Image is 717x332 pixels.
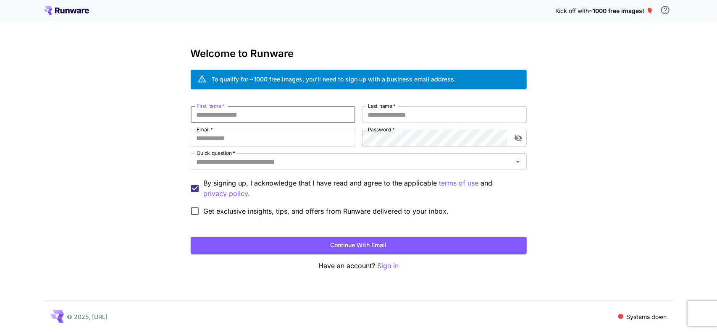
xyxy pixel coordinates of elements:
[657,2,674,18] button: In order to qualify for free credit, you need to sign up with a business email address and click ...
[197,102,225,110] label: First name
[191,237,527,254] button: Continue with email
[439,178,479,188] button: By signing up, I acknowledge that I have read and agree to the applicable and privacy policy.
[627,312,667,321] p: Systems down
[511,131,526,146] button: toggle password visibility
[197,126,213,133] label: Email
[512,156,524,167] button: Open
[556,7,589,14] span: Kick off with
[204,178,520,199] p: By signing up, I acknowledge that I have read and agree to the applicable and
[439,178,479,188] p: terms of use
[368,102,396,110] label: Last name
[191,261,527,271] p: Have an account?
[377,261,399,271] button: Sign in
[212,75,456,84] div: To qualify for ~1000 free images, you’ll need to sign up with a business email address.
[204,188,250,199] button: By signing up, I acknowledge that I have read and agree to the applicable terms of use and
[204,188,250,199] p: privacy policy.
[67,312,108,321] p: © 2025, [URL]
[197,149,235,157] label: Quick question
[204,206,449,216] span: Get exclusive insights, tips, and offers from Runware delivered to your inbox.
[368,126,395,133] label: Password
[589,7,654,14] span: ~1000 free images! 🎈
[191,48,527,60] h3: Welcome to Runware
